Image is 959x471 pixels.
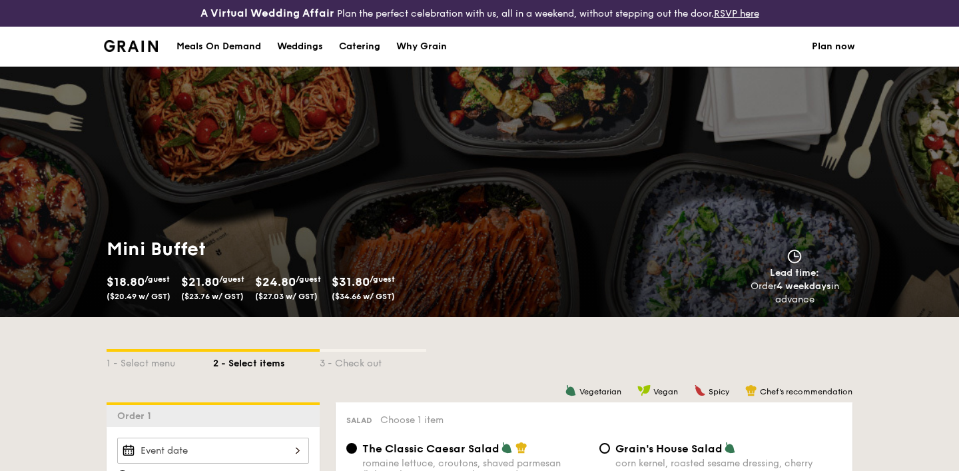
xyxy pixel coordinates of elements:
span: Order 1 [117,410,157,422]
div: Why Grain [396,27,447,67]
span: $18.80 [107,274,145,289]
span: ($34.66 w/ GST) [332,292,395,301]
h4: A Virtual Wedding Affair [200,5,334,21]
span: Spicy [709,387,729,396]
span: Choose 1 item [380,414,444,426]
div: Meals On Demand [176,27,261,67]
img: icon-chef-hat.a58ddaea.svg [515,442,527,454]
img: icon-clock.2db775ea.svg [785,249,804,264]
div: 3 - Check out [320,352,426,370]
a: Logotype [104,40,158,52]
a: Plan now [812,27,855,67]
a: Why Grain [388,27,455,67]
a: Catering [331,27,388,67]
div: Catering [339,27,380,67]
div: Order in advance [737,280,852,306]
input: Event date [117,438,309,464]
div: 2 - Select items [213,352,320,370]
input: Grain's House Saladcorn kernel, roasted sesame dressing, cherry tomato [599,443,610,454]
span: Grain's House Salad [615,442,723,455]
img: Grain [104,40,158,52]
span: /guest [145,274,170,284]
img: icon-vegetarian.fe4039eb.svg [501,442,513,454]
span: $24.80 [255,274,296,289]
span: /guest [296,274,321,284]
img: icon-vegan.f8ff3823.svg [637,384,651,396]
span: Vegan [653,387,678,396]
img: icon-chef-hat.a58ddaea.svg [745,384,757,396]
img: icon-vegetarian.fe4039eb.svg [565,384,577,396]
div: Weddings [277,27,323,67]
span: Salad [346,416,372,425]
span: Vegetarian [579,387,621,396]
span: The Classic Caesar Salad [362,442,499,455]
a: Weddings [269,27,331,67]
img: icon-vegetarian.fe4039eb.svg [724,442,736,454]
strong: 4 weekdays [777,280,831,292]
div: Plan the perfect celebration with us, all in a weekend, without stepping out the door. [160,5,799,21]
h1: Mini Buffet [107,237,474,261]
a: RSVP here [714,8,759,19]
span: ($27.03 w/ GST) [255,292,318,301]
span: ($23.76 w/ GST) [181,292,244,301]
span: Lead time: [770,267,819,278]
div: 1 - Select menu [107,352,213,370]
a: Meals On Demand [168,27,269,67]
img: icon-spicy.37a8142b.svg [694,384,706,396]
input: The Classic Caesar Saladromaine lettuce, croutons, shaved parmesan flakes, cherry tomatoes, house... [346,443,357,454]
span: $31.80 [332,274,370,289]
span: $21.80 [181,274,219,289]
span: ($20.49 w/ GST) [107,292,170,301]
span: /guest [370,274,395,284]
span: Chef's recommendation [760,387,852,396]
span: /guest [219,274,244,284]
